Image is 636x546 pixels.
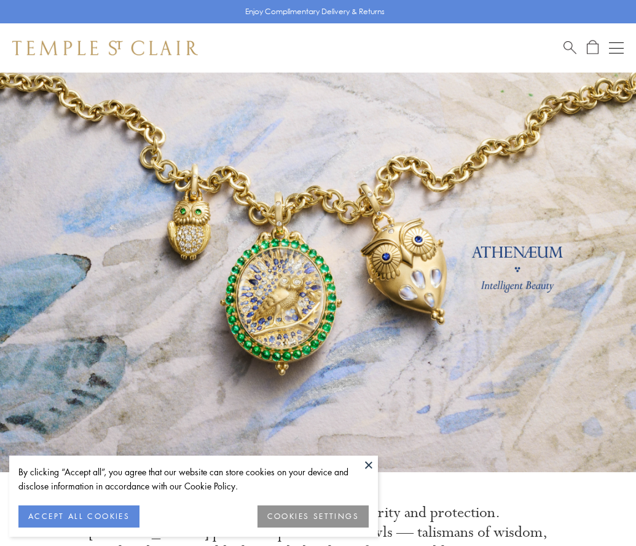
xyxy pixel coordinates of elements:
[12,41,198,55] img: Temple St. Clair
[609,41,624,55] button: Open navigation
[563,40,576,55] a: Search
[257,505,369,528] button: COOKIES SETTINGS
[18,505,139,528] button: ACCEPT ALL COOKIES
[587,40,599,55] a: Open Shopping Bag
[245,6,385,18] p: Enjoy Complimentary Delivery & Returns
[18,465,369,493] div: By clicking “Accept all”, you agree that our website can store cookies on your device and disclos...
